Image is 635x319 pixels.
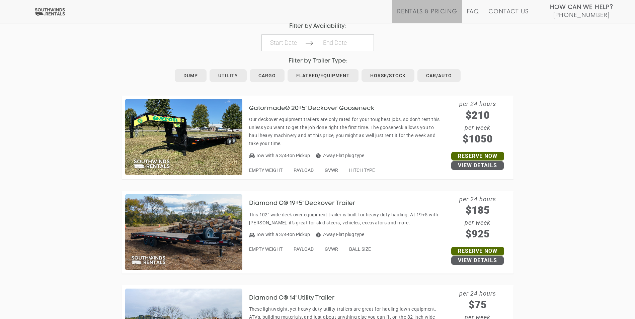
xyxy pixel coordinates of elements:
img: Southwinds Rentals Logo [33,8,66,16]
h3: Diamond C® 19+5' Deckover Trailer [249,200,366,207]
a: Rentals & Pricing [397,8,457,23]
img: SW013 - Diamond C 19+5' Deckover Trailer [125,194,242,271]
span: 7-way Flat plug type [316,153,364,158]
span: Tow with a 3/4-ton Pickup [256,153,310,158]
span: $185 [445,203,510,218]
span: [PHONE_NUMBER] [553,12,610,19]
span: per 24 hours per week [445,194,510,242]
span: BALL SIZE [349,246,371,252]
a: Dump [175,69,207,82]
span: EMPTY WEIGHT [249,246,283,252]
a: Car/Auto [417,69,461,82]
a: Utility [210,69,247,82]
span: $1050 [445,131,510,146]
img: SW012 - Gatormade 20+5' Deckover Gooseneck [125,99,242,175]
span: PAYLOAD [294,246,314,252]
span: $210 [445,108,510,123]
p: This 102" wide deck over equipment trailer is built for heavy duty hauling. At 19+5 with [PERSON_... [249,211,442,227]
a: Gatormade® 20+5' Deckover Gooseneck [249,105,384,111]
a: Contact Us [488,8,528,23]
span: $75 [445,297,510,312]
p: Our deckover equipment trailers are only rated for your toughest jobs, so don't rent this unless ... [249,115,442,147]
a: View Details [451,161,504,170]
strong: How Can We Help? [550,4,613,11]
h3: Diamond C® 14' Utility Trailer [249,295,345,302]
h3: Gatormade® 20+5' Deckover Gooseneck [249,105,384,112]
span: EMPTY WEIGHT [249,168,283,173]
a: View Details [451,256,504,265]
span: per 24 hours per week [445,99,510,146]
a: FAQ [467,8,479,23]
a: Diamond C® 14' Utility Trailer [249,295,345,300]
a: Cargo [250,69,285,82]
span: GVWR [325,168,338,173]
span: $925 [445,226,510,241]
a: Diamond C® 19+5' Deckover Trailer [249,201,366,206]
span: GVWR [325,246,338,252]
a: Reserve Now [451,247,504,255]
h4: Filter by Availability: [122,23,513,29]
a: Reserve Now [451,152,504,161]
span: Tow with a 3/4-ton Pickup [256,232,310,237]
a: How Can We Help? [PHONE_NUMBER] [550,3,613,18]
h4: Filter by Trailer Type: [122,58,513,64]
a: Flatbed/Equipment [288,69,359,82]
a: Horse/Stock [362,69,414,82]
span: 7-way Flat plug type [316,232,364,237]
span: HITCH TYPE [349,168,375,173]
span: PAYLOAD [294,168,314,173]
